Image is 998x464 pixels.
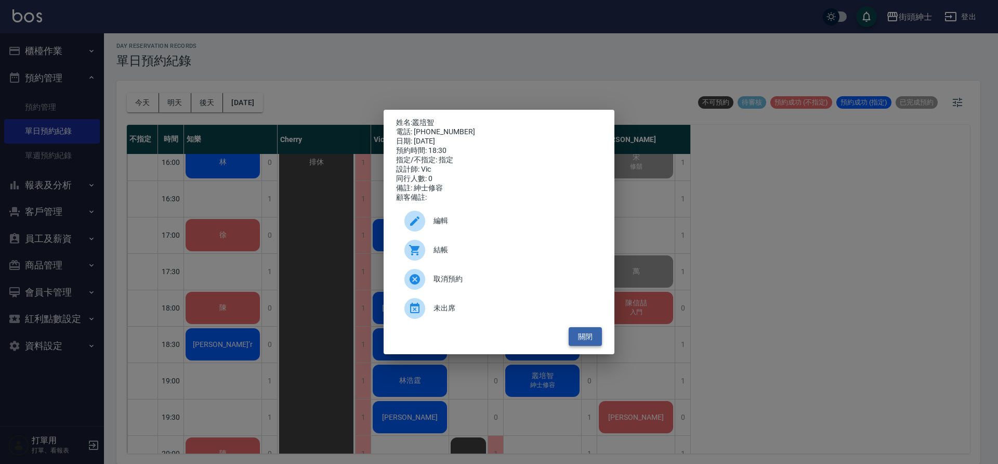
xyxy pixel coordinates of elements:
button: 關閉 [569,327,602,346]
a: 結帳 [396,236,602,265]
p: 姓名: [396,118,602,127]
span: 取消預約 [434,274,594,285]
div: 日期: [DATE] [396,137,602,146]
div: 同行人數: 0 [396,174,602,184]
div: 指定/不指定: 指定 [396,156,602,165]
span: 編輯 [434,215,594,226]
span: 未出席 [434,303,594,314]
div: 電話: [PHONE_NUMBER] [396,127,602,137]
div: 取消預約 [396,265,602,294]
a: 叢培智 [412,118,434,126]
div: 預約時間: 18:30 [396,146,602,156]
div: 顧客備註: [396,193,602,202]
div: 未出席 [396,294,602,323]
div: 編輯 [396,207,602,236]
div: 備註: 紳士修容 [396,184,602,193]
span: 結帳 [434,244,594,255]
div: 設計師: Vic [396,165,602,174]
